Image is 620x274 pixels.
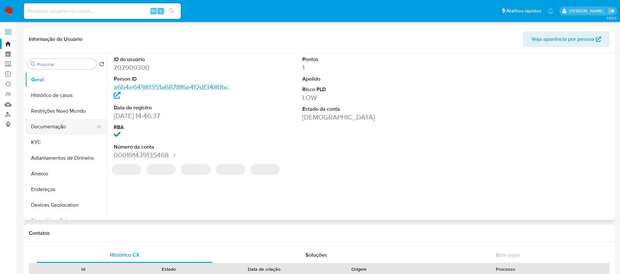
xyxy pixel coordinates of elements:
[37,61,94,67] input: Procurar
[114,104,233,111] dt: Data de registro
[151,8,156,14] span: Alt
[321,266,397,272] div: Origem
[496,251,520,259] span: Bate-papo
[30,61,36,67] button: Procurar
[25,166,107,182] button: Anexos
[302,56,422,63] dt: Pontos
[25,213,107,229] button: Dispositivos Point
[25,88,107,103] button: Histórico de casos
[25,119,102,135] button: Documentação
[302,75,422,83] dt: Apelido
[99,61,104,69] button: Retornar ao pedido padrão
[25,72,107,88] button: Geral
[24,7,181,15] input: Pesquise usuários ou casos...
[25,135,107,150] button: KYC
[114,56,233,63] dt: ID do usuário
[608,8,615,14] a: Sair
[523,31,610,47] button: Veja aparência por pessoa
[146,164,176,175] span: ‌
[25,197,107,213] button: Devices Geolocation
[407,266,605,272] div: Processo
[114,82,229,101] a: a6b4e64981351a6878f6e4f2df3480bc
[216,164,245,175] span: ‌
[302,63,422,72] dd: 1
[114,143,233,151] dt: Número da conta
[302,86,422,93] dt: Risco PLD
[216,266,312,272] div: Data de criação
[45,266,122,272] div: Id
[165,7,178,16] button: search-icon
[29,36,82,42] h1: Informação do Usuário
[131,266,207,272] div: Estado
[506,8,541,14] span: Atalhos rápidos
[569,8,606,14] p: renata.fdelgado@mercadopago.com.br
[306,251,327,259] span: Soluções
[25,150,107,166] button: Adiantamentos de Dinheiro
[302,113,422,122] dd: [DEMOGRAPHIC_DATA]
[114,124,233,131] dt: RBA
[25,103,107,119] button: Restrições Novo Mundo
[25,182,107,197] button: Endereços
[181,164,210,175] span: ‌
[114,63,233,72] dd: 707909300
[302,93,422,102] dd: LOW
[110,251,140,259] span: Histórico CX
[531,31,594,47] span: Veja aparência por pessoa
[302,105,422,113] dt: Estado da conta
[114,75,233,83] dt: Person ID
[160,8,162,14] span: s
[29,230,610,236] h1: Contatos
[250,164,280,175] span: ‌
[114,111,233,121] dd: [DATE] 14:46:37
[114,151,233,160] dd: 000191439135468
[548,8,553,14] a: Notificações
[112,164,141,175] span: ‌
